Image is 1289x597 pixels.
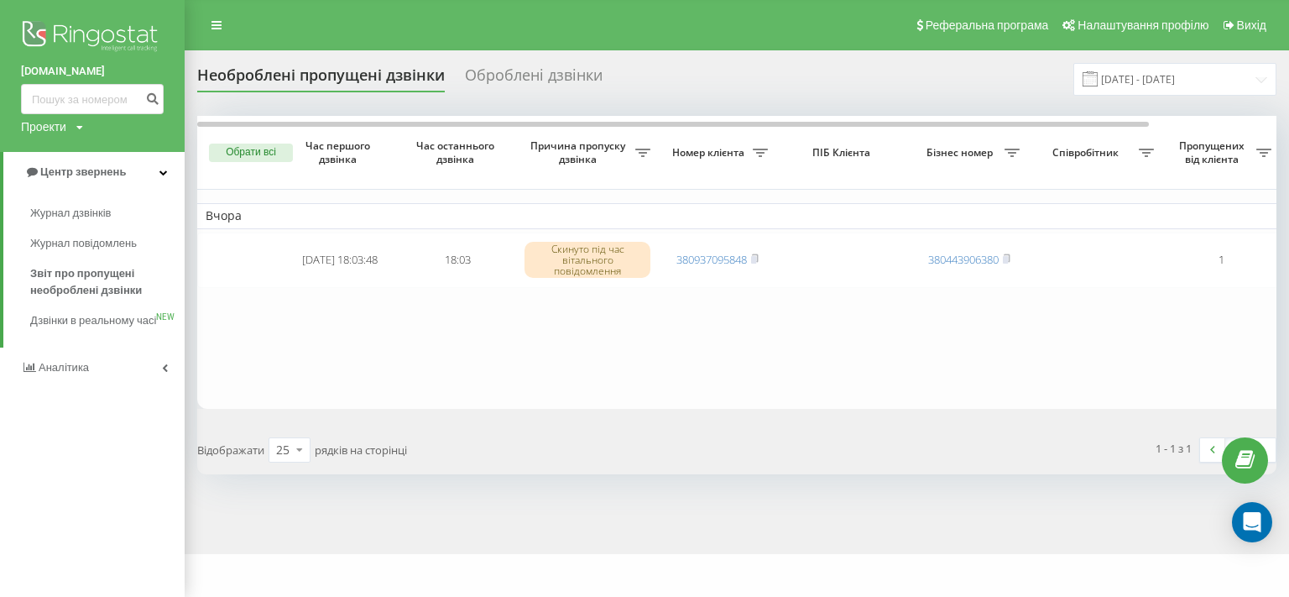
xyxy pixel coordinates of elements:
[295,139,385,165] span: Час першого дзвінка
[30,235,137,252] span: Журнал повідомлень
[1162,233,1280,288] td: 1
[30,306,185,336] a: Дзвінки в реальному часіNEW
[412,139,503,165] span: Час останнього дзвінка
[928,252,999,267] a: 380443906380
[30,205,111,222] span: Журнал дзвінків
[926,18,1049,32] span: Реферальна програма
[399,233,516,288] td: 18:03
[30,259,185,306] a: Звіт про пропущені необроблені дзвінки
[667,146,753,160] span: Номер клієнта
[21,118,66,135] div: Проекти
[21,63,164,80] a: [DOMAIN_NAME]
[21,17,164,59] img: Ringostat logo
[39,361,89,374] span: Аналiтика
[30,265,176,299] span: Звіт про пропущені необроблені дзвінки
[197,66,445,92] div: Необроблені пропущені дзвінки
[524,139,635,165] span: Причина пропуску дзвінка
[30,312,156,329] span: Дзвінки в реальному часі
[1156,440,1192,457] div: 1 - 1 з 1
[1078,18,1208,32] span: Налаштування профілю
[30,228,185,259] a: Журнал повідомлень
[524,242,650,279] div: Скинуто під час вітального повідомлення
[3,152,185,192] a: Центр звернень
[919,146,1005,160] span: Бізнес номер
[30,198,185,228] a: Журнал дзвінків
[1036,146,1139,160] span: Співробітник
[1232,502,1272,542] div: Open Intercom Messenger
[281,233,399,288] td: [DATE] 18:03:48
[1171,139,1256,165] span: Пропущених від клієнта
[465,66,603,92] div: Оброблені дзвінки
[276,442,290,458] div: 25
[315,443,407,458] span: рядків на сторінці
[676,252,747,267] a: 380937095848
[40,165,126,178] span: Центр звернень
[209,144,293,162] button: Обрати всі
[21,84,164,114] input: Пошук за номером
[791,146,896,160] span: ПІБ Клієнта
[1237,18,1266,32] span: Вихід
[197,443,264,458] span: Відображати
